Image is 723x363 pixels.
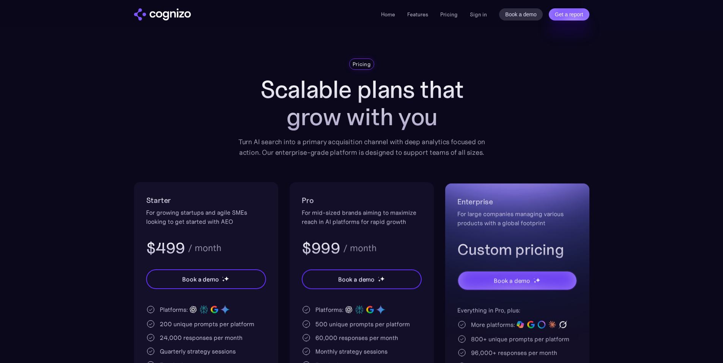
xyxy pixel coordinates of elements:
img: star [222,277,223,278]
div: Book a demo [182,275,219,284]
div: 500 unique prompts per platform [315,319,410,328]
img: star [378,279,380,282]
a: Sign in [470,10,487,19]
img: star [224,276,229,281]
img: star [533,281,536,283]
div: / month [188,244,221,253]
div: For growing startups and agile SMEs looking to get started with AEO [146,208,266,226]
h3: $499 [146,238,185,258]
a: Book a demostarstarstar [457,271,577,291]
a: home [134,8,191,20]
a: Features [407,11,428,18]
div: Platforms: [160,305,188,314]
h2: Starter [146,194,266,206]
h1: Scalable plans that grow with you [233,76,491,130]
div: 800+ unique prompts per platform [471,335,569,344]
div: For mid-sized brands aiming to maximize reach in AI platforms for rapid growth [302,208,422,226]
h2: Pro [302,194,422,206]
a: Pricing [440,11,458,18]
div: 96,000+ responses per month [471,348,557,357]
div: Pricing [353,60,371,68]
a: Home [381,11,395,18]
img: star [533,278,534,279]
div: 200 unique prompts per platform [160,319,254,328]
div: For large companies managing various products with a global footprint [457,209,577,228]
h2: Enterprise [457,196,577,208]
div: Everything in Pro, plus: [457,306,577,315]
div: 24,000 responses per month [160,333,243,342]
div: Turn AI search into a primary acquisition channel with deep analytics focused on action. Our ente... [233,137,491,158]
img: star [380,276,384,281]
img: star [535,277,540,282]
div: Book a demo [338,275,374,284]
a: Book a demo [499,8,543,20]
div: / month [343,244,376,253]
a: Get a report [549,8,589,20]
h3: $999 [302,238,340,258]
div: Platforms: [315,305,343,314]
h3: Custom pricing [457,240,577,259]
div: 60,000 responses per month [315,333,398,342]
img: star [222,279,225,282]
div: Monthly strategy sessions [315,347,387,356]
a: Book a demostarstarstar [302,269,422,289]
img: star [378,277,379,278]
div: Quarterly strategy sessions [160,347,236,356]
div: More platforms: [471,320,515,329]
a: Book a demostarstarstar [146,269,266,289]
div: Book a demo [493,276,530,285]
img: cognizo logo [134,8,191,20]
